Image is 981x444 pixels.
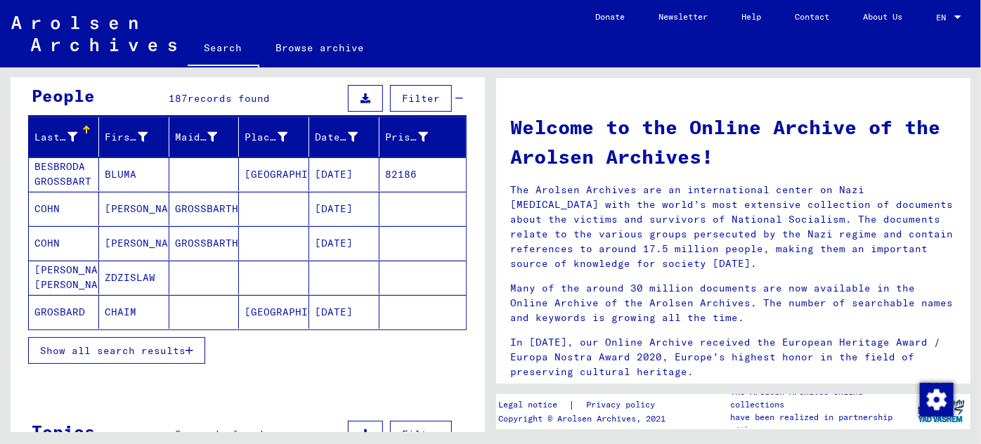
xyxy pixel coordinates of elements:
span: Filter [402,92,440,105]
div: People [32,83,95,108]
mat-cell: [DATE] [309,226,379,260]
mat-header-cell: Place of Birth [239,117,309,157]
span: records found [182,428,264,440]
mat-header-cell: Prisoner # [379,117,466,157]
mat-cell: [PERSON_NAME] [99,226,169,260]
mat-header-cell: Date of Birth [309,117,379,157]
mat-cell: ZDZISLAW [99,261,169,294]
span: 187 [169,92,188,105]
mat-cell: BLUMA [99,157,169,191]
mat-cell: GROSBARD [29,295,99,329]
img: yv_logo.png [915,393,968,429]
p: The Arolsen Archives are an international center on Nazi [MEDICAL_DATA] with the world’s most ext... [510,183,956,271]
span: Show all search results [40,344,186,357]
span: 9 [176,428,182,440]
mat-cell: [DATE] [309,157,379,191]
img: Change consent [920,383,954,417]
div: Maiden Name [175,130,218,145]
mat-cell: [GEOGRAPHIC_DATA] [239,295,309,329]
p: In [DATE], our Online Archive received the European Heritage Award / Europa Nostra Award 2020, Eu... [510,335,956,379]
mat-cell: COHN [29,226,99,260]
mat-cell: [DATE] [309,295,379,329]
div: Date of Birth [315,130,358,145]
mat-cell: 82186 [379,157,466,191]
mat-header-cell: First Name [99,117,169,157]
p: have been realized in partnership with [731,411,911,436]
div: First Name [105,130,148,145]
span: Filter [402,428,440,440]
div: First Name [105,126,169,148]
span: records found [188,92,271,105]
span: EN [936,13,951,22]
mat-header-cell: Maiden Name [169,117,240,157]
div: Place of Birth [245,130,287,145]
mat-cell: [PERSON_NAME] [PERSON_NAME] [29,261,99,294]
button: Show all search results [28,337,205,364]
div: Last Name [34,126,98,148]
mat-cell: BESBRODA GROSSBART [29,157,99,191]
a: Legal notice [498,398,569,412]
mat-cell: [DATE] [309,192,379,226]
mat-cell: CHAIM [99,295,169,329]
a: Browse archive [259,31,382,65]
div: Place of Birth [245,126,308,148]
div: Topics [32,419,95,444]
img: Arolsen_neg.svg [11,16,176,51]
p: Many of the around 30 million documents are now available in the Online Archive of the Arolsen Ar... [510,281,956,325]
mat-cell: GROSSBARTH [169,226,240,260]
div: Prisoner # [385,126,449,148]
mat-cell: GROSSBARTH [169,192,240,226]
a: Privacy policy [575,398,672,412]
div: Prisoner # [385,130,428,145]
mat-cell: [PERSON_NAME] [99,192,169,226]
p: The Arolsen Archives online collections [731,386,911,411]
div: Last Name [34,130,77,145]
div: | [498,398,672,412]
a: Search [188,31,259,67]
mat-header-cell: Last Name [29,117,99,157]
div: Maiden Name [175,126,239,148]
div: Date of Birth [315,126,379,148]
h1: Welcome to the Online Archive of the Arolsen Archives! [510,112,956,171]
div: Change consent [919,382,953,416]
mat-cell: [GEOGRAPHIC_DATA] [239,157,309,191]
mat-cell: COHN [29,192,99,226]
button: Filter [390,85,452,112]
p: Copyright © Arolsen Archives, 2021 [498,412,672,425]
